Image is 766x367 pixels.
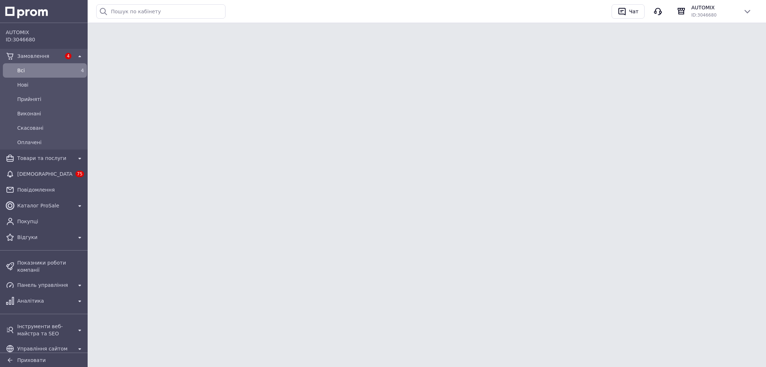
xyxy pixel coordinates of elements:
[17,218,84,225] span: Покупці
[17,345,73,352] span: Управління сайтом
[17,281,73,289] span: Панель управління
[17,52,61,60] span: Замовлення
[17,139,84,146] span: Оплачені
[17,124,84,132] span: Скасовані
[17,323,73,337] span: Інструменти веб-майстра та SEO
[81,68,84,73] span: 4
[17,96,84,103] span: Прийняті
[65,53,71,59] span: 4
[6,29,84,36] span: AUTOMIX
[612,4,645,19] button: Чат
[17,155,73,162] span: Товари та послуги
[691,13,716,18] span: ID: 3046680
[17,67,70,74] span: Всi
[628,6,640,17] div: Чат
[17,186,84,193] span: Повідомлення
[17,357,46,363] span: Приховати
[17,81,84,88] span: Нові
[6,37,35,42] span: ID: 3046680
[17,297,73,304] span: Аналітика
[691,4,737,11] span: AUTOMIX
[17,170,73,178] span: [DEMOGRAPHIC_DATA]
[17,259,84,274] span: Показники роботи компанії
[17,202,73,209] span: Каталог ProSale
[17,110,84,117] span: Виконані
[96,4,226,19] input: Пошук по кабінету
[17,234,73,241] span: Відгуки
[75,171,84,177] span: 75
